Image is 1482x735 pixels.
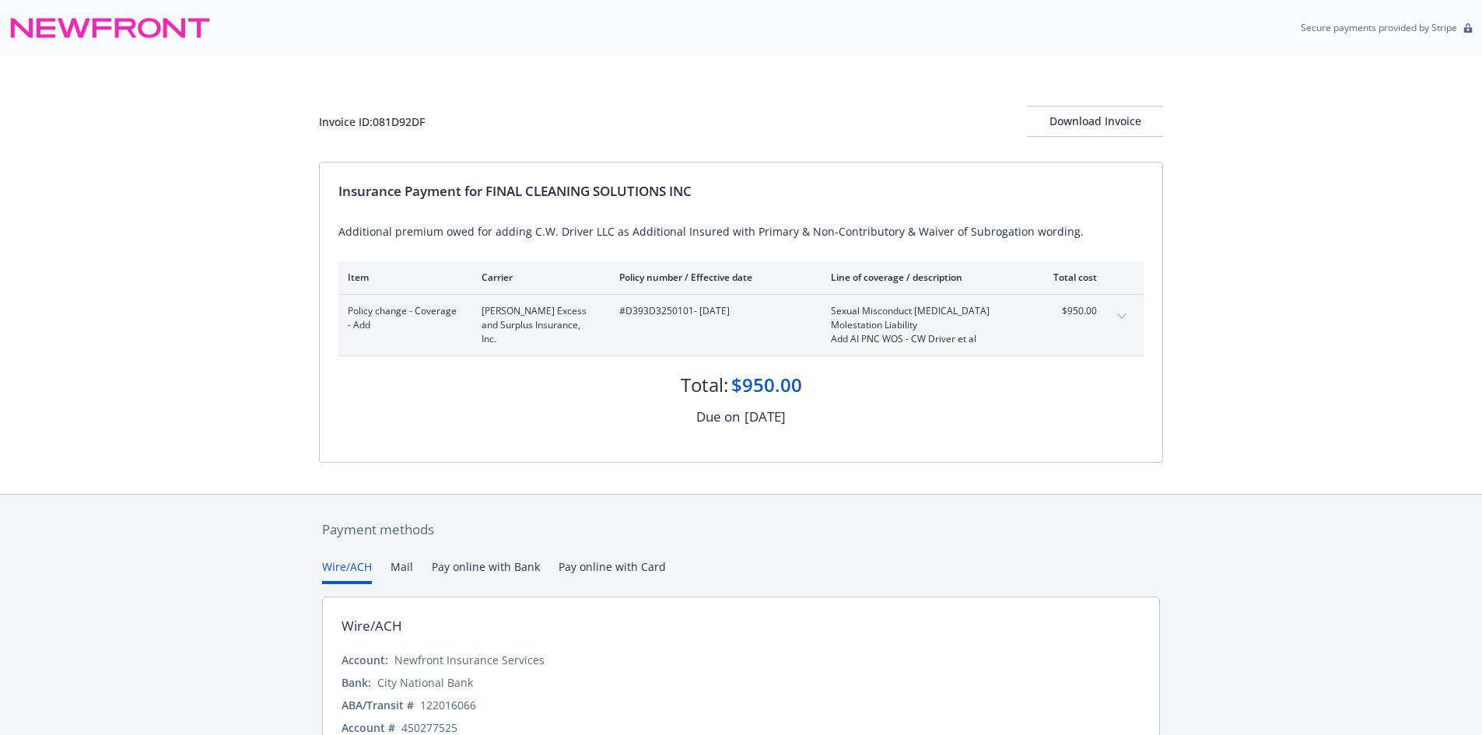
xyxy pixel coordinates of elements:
[831,304,1014,346] span: Sexual Misconduct [MEDICAL_DATA] Molestation LiabilityAdd AI PNC WOS - CW Driver et al
[831,271,1014,284] div: Line of coverage / description
[1109,304,1134,329] button: expand content
[831,332,1014,346] span: Add AI PNC WOS - CW Driver et al
[342,616,402,636] div: Wire/ACH
[420,697,476,713] div: 122016066
[1301,21,1457,34] p: Secure payments provided by Stripe
[745,407,786,427] div: [DATE]
[619,304,806,318] span: #D393D3250101 - [DATE]
[322,520,1160,540] div: Payment methods
[338,295,1144,355] div: Policy change - Coverage - Add[PERSON_NAME] Excess and Surplus Insurance, Inc.#D393D3250101- [DAT...
[377,674,473,691] div: City National Bank
[1039,271,1097,284] div: Total cost
[831,304,1014,332] span: Sexual Misconduct [MEDICAL_DATA] Molestation Liability
[338,181,1144,201] div: Insurance Payment for FINAL CLEANING SOLUTIONS INC
[338,223,1144,240] div: Additional premium owed for adding C.W. Driver LLC as Additional Insured with Primary & Non-Contr...
[348,304,457,332] span: Policy change - Coverage - Add
[1027,107,1163,136] div: Download Invoice
[342,652,388,668] div: Account:
[342,697,414,713] div: ABA/Transit #
[432,558,540,584] button: Pay online with Bank
[696,407,740,427] div: Due on
[348,271,457,284] div: Item
[731,372,802,398] div: $950.00
[391,558,413,584] button: Mail
[1027,106,1163,137] button: Download Invoice
[681,372,728,398] div: Total:
[559,558,666,584] button: Pay online with Card
[1039,304,1097,318] span: $950.00
[322,558,372,584] button: Wire/ACH
[619,271,806,284] div: Policy number / Effective date
[319,114,425,130] div: Invoice ID: 081D92DF
[342,674,371,691] div: Bank:
[394,652,545,668] div: Newfront Insurance Services
[482,304,594,346] span: [PERSON_NAME] Excess and Surplus Insurance, Inc.
[482,271,594,284] div: Carrier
